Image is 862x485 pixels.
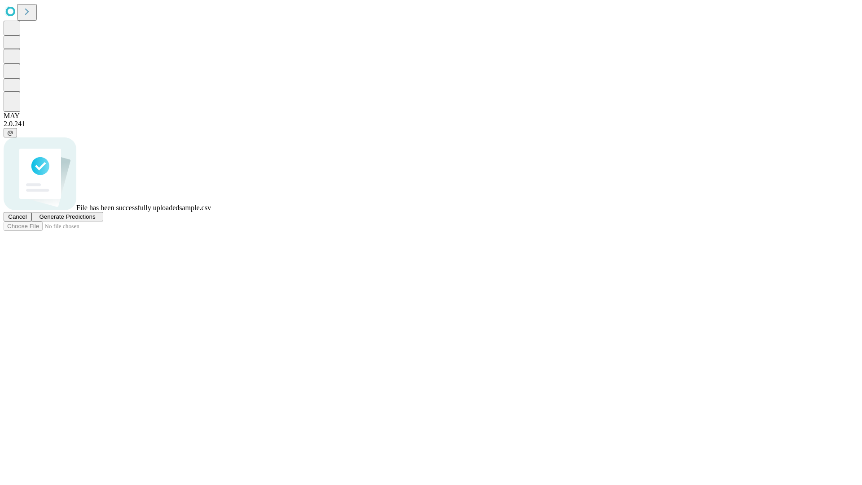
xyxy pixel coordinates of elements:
button: Generate Predictions [31,212,103,221]
span: sample.csv [179,204,211,212]
div: 2.0.241 [4,120,858,128]
button: Cancel [4,212,31,221]
span: File has been successfully uploaded [76,204,179,212]
span: Generate Predictions [39,213,95,220]
span: @ [7,129,13,136]
span: Cancel [8,213,27,220]
button: @ [4,128,17,137]
div: MAY [4,112,858,120]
